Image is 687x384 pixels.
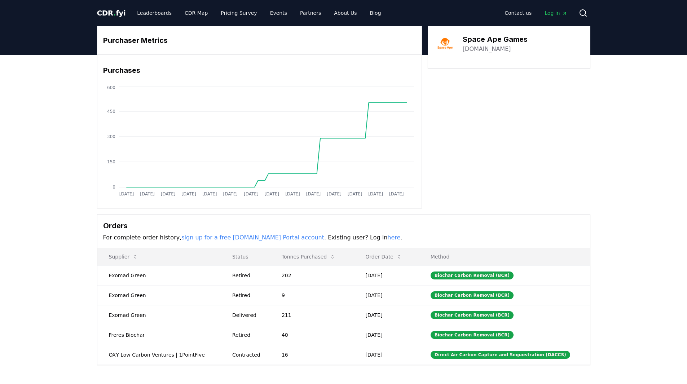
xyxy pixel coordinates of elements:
[97,265,221,285] td: Exomad Green
[181,191,196,197] tspan: [DATE]
[264,6,293,19] a: Events
[499,6,537,19] a: Contact us
[545,9,567,17] span: Log in
[368,191,383,197] tspan: [DATE]
[306,191,321,197] tspan: [DATE]
[431,272,514,279] div: Biochar Carbon Removal (BCR)
[223,191,238,197] tspan: [DATE]
[97,9,126,17] span: CDR fyi
[270,265,354,285] td: 202
[107,109,115,114] tspan: 450
[232,351,264,358] div: Contracted
[360,250,408,264] button: Order Date
[113,185,115,190] tspan: 0
[270,305,354,325] td: 211
[181,234,324,241] a: sign up for a free [DOMAIN_NAME] Portal account
[131,6,387,19] nav: Main
[140,191,155,197] tspan: [DATE]
[232,331,264,339] div: Retired
[327,191,342,197] tspan: [DATE]
[113,9,116,17] span: .
[226,253,264,260] p: Status
[539,6,573,19] a: Log in
[387,234,400,241] a: here
[389,191,404,197] tspan: [DATE]
[215,6,263,19] a: Pricing Survey
[232,292,264,299] div: Retired
[270,325,354,345] td: 40
[354,265,419,285] td: [DATE]
[435,34,455,54] img: Space Ape Games-logo
[425,253,584,260] p: Method
[354,325,419,345] td: [DATE]
[103,220,584,231] h3: Orders
[103,35,416,46] h3: Purchaser Metrics
[179,6,213,19] a: CDR Map
[270,345,354,365] td: 16
[431,351,570,359] div: Direct Air Carbon Capture and Sequestration (DACCS)
[107,85,115,90] tspan: 600
[463,45,511,53] a: [DOMAIN_NAME]
[97,325,221,345] td: Freres Biochar
[131,6,177,19] a: Leaderboards
[107,159,115,164] tspan: 150
[119,191,134,197] tspan: [DATE]
[107,134,115,139] tspan: 300
[97,345,221,365] td: OXY Low Carbon Ventures | 1PointFive
[431,331,514,339] div: Biochar Carbon Removal (BCR)
[244,191,259,197] tspan: [DATE]
[328,6,362,19] a: About Us
[347,191,362,197] tspan: [DATE]
[276,250,341,264] button: Tonnes Purchased
[160,191,175,197] tspan: [DATE]
[97,285,221,305] td: Exomad Green
[354,305,419,325] td: [DATE]
[285,191,300,197] tspan: [DATE]
[354,345,419,365] td: [DATE]
[97,8,126,18] a: CDR.fyi
[364,6,387,19] a: Blog
[499,6,573,19] nav: Main
[431,311,514,319] div: Biochar Carbon Removal (BCR)
[103,65,416,76] h3: Purchases
[264,191,279,197] tspan: [DATE]
[103,250,144,264] button: Supplier
[232,312,264,319] div: Delivered
[270,285,354,305] td: 9
[431,291,514,299] div: Biochar Carbon Removal (BCR)
[103,233,584,242] p: For complete order history, . Existing user? Log in .
[294,6,327,19] a: Partners
[463,34,528,45] h3: Space Ape Games
[202,191,217,197] tspan: [DATE]
[354,285,419,305] td: [DATE]
[232,272,264,279] div: Retired
[97,305,221,325] td: Exomad Green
